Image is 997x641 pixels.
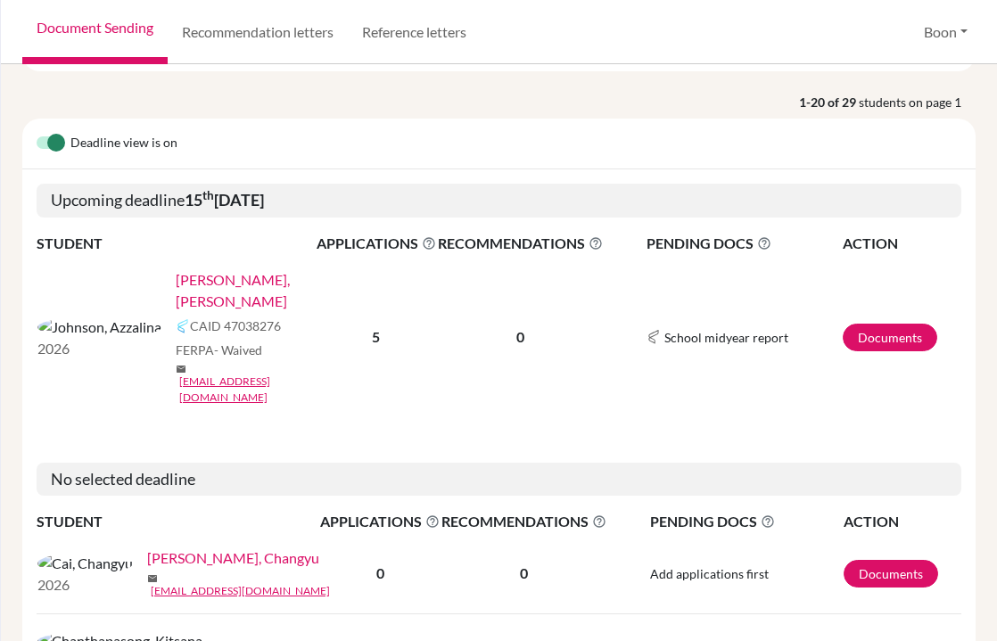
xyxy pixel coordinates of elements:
a: [PERSON_NAME], [PERSON_NAME] [176,269,328,312]
a: [EMAIL_ADDRESS][DOMAIN_NAME] [151,583,330,599]
strong: 1-20 of 29 [799,93,859,111]
span: mail [147,573,158,584]
span: PENDING DOCS [650,511,842,532]
p: 2026 [37,338,161,359]
th: STUDENT [37,232,316,255]
span: students on page 1 [859,93,976,111]
span: APPLICATIONS [317,233,436,254]
b: 15 [DATE] [185,190,264,210]
span: mail [176,364,186,374]
span: School midyear report [664,328,788,347]
th: ACTION [843,510,961,533]
img: Common App logo [647,330,661,344]
span: RECOMMENDATIONS [441,511,606,532]
sup: th [202,188,214,202]
img: Johnson, Azzalina [37,316,161,338]
span: Deadline view is on [70,133,177,154]
th: ACTION [842,232,961,255]
span: Add applications first [650,566,769,581]
b: 5 [372,328,380,345]
button: Boon [916,15,976,49]
p: 0 [438,326,603,348]
a: [EMAIL_ADDRESS][DOMAIN_NAME] [179,374,328,406]
span: RECOMMENDATIONS [438,233,603,254]
a: Documents [844,560,938,588]
h5: No selected deadline [37,463,961,497]
th: STUDENT [37,510,319,533]
span: CAID 47038276 [190,316,281,335]
p: 2026 [37,574,133,596]
p: 0 [441,563,606,584]
a: Documents [843,324,937,351]
h5: Upcoming deadline [37,184,961,218]
img: Cai, Changyu [37,553,133,574]
span: PENDING DOCS [647,233,842,254]
a: [PERSON_NAME], Changyu [147,547,319,569]
b: 0 [376,564,384,581]
span: - Waived [214,342,262,357]
span: APPLICATIONS [320,511,440,532]
span: FERPA [176,341,262,359]
img: Common App logo [176,319,190,333]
